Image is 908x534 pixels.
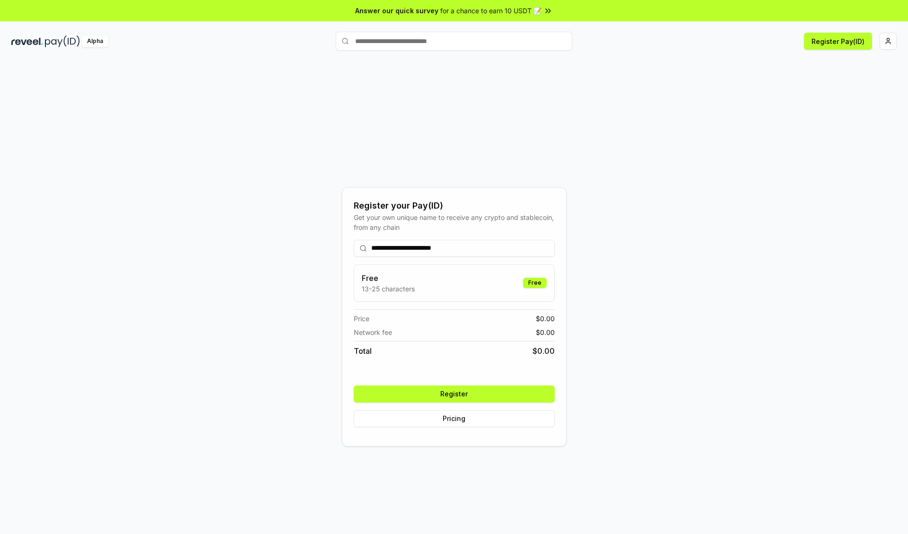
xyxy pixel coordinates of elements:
[362,284,415,294] p: 13-25 characters
[354,212,555,232] div: Get your own unique name to receive any crypto and stablecoin, from any chain
[354,199,555,212] div: Register your Pay(ID)
[354,410,555,427] button: Pricing
[11,35,43,47] img: reveel_dark
[523,278,547,288] div: Free
[354,327,392,337] span: Network fee
[354,345,372,357] span: Total
[536,314,555,324] span: $ 0.00
[355,6,438,16] span: Answer our quick survey
[82,35,108,47] div: Alpha
[536,327,555,337] span: $ 0.00
[354,314,369,324] span: Price
[362,272,415,284] h3: Free
[804,33,872,50] button: Register Pay(ID)
[45,35,80,47] img: pay_id
[354,385,555,403] button: Register
[533,345,555,357] span: $ 0.00
[440,6,541,16] span: for a chance to earn 10 USDT 📝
